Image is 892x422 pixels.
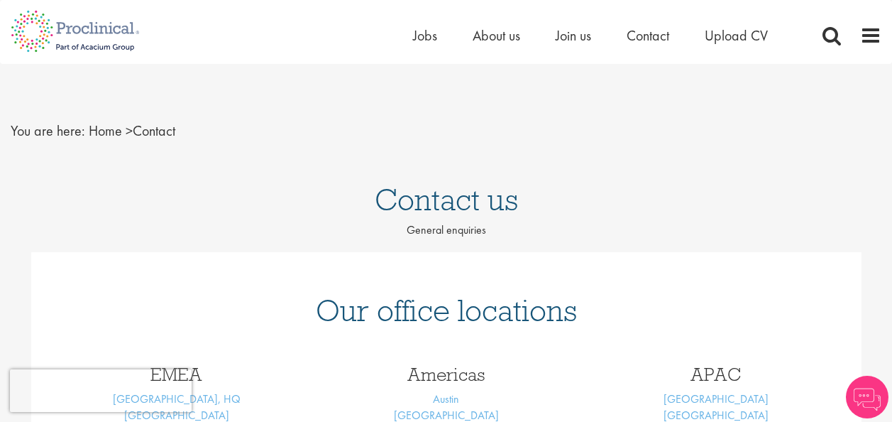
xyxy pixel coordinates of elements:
a: Austin [433,391,459,406]
span: > [126,121,133,140]
span: Contact [89,121,175,140]
a: Join us [556,26,591,45]
h3: APAC [592,365,840,384]
span: You are here: [11,121,85,140]
img: Chatbot [846,376,888,418]
a: Upload CV [705,26,768,45]
iframe: reCAPTCHA [10,369,192,412]
h1: Our office locations [53,295,840,326]
h3: EMEA [53,365,301,384]
h3: Americas [322,365,571,384]
a: Jobs [413,26,437,45]
a: [GEOGRAPHIC_DATA] [664,391,769,406]
a: Contact [627,26,669,45]
a: About us [473,26,520,45]
a: breadcrumb link to Home [89,121,122,140]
